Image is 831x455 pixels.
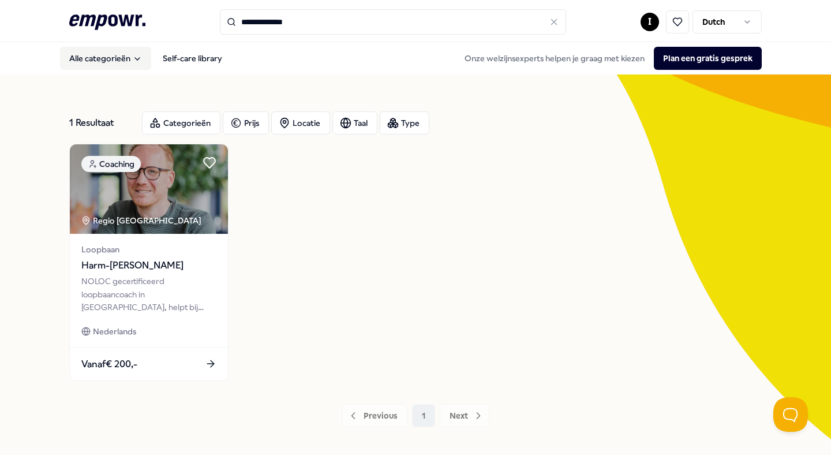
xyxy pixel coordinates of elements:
[220,9,566,35] input: Search for products, categories or subcategories
[154,47,231,70] a: Self-care library
[81,258,216,273] span: Harm-[PERSON_NAME]
[81,214,203,227] div: Regio [GEOGRAPHIC_DATA]
[142,111,220,135] button: Categorieën
[93,325,136,338] span: Nederlands
[271,111,330,135] button: Locatie
[81,275,216,314] div: NOLOC gecertificeerd loopbaancoach in [GEOGRAPHIC_DATA], helpt bij loopbaanvragen, werk-privébala...
[773,397,808,432] iframe: Help Scout Beacon - Open
[69,111,133,135] div: 1 Resultaat
[60,47,151,70] button: Alle categorieën
[223,111,269,135] button: Prijs
[455,47,762,70] div: Onze welzijnsexperts helpen je graag met kiezen
[332,111,377,135] button: Taal
[81,156,141,172] div: Coaching
[70,144,228,234] img: package image
[69,144,229,381] a: package imageCoachingRegio [GEOGRAPHIC_DATA] LoopbaanHarm-[PERSON_NAME]NOLOC gecertificeerd loopb...
[380,111,429,135] button: Type
[81,357,137,372] span: Vanaf € 200,-
[60,47,231,70] nav: Main
[81,243,216,256] span: Loopbaan
[641,13,659,31] button: I
[654,47,762,70] button: Plan een gratis gesprek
